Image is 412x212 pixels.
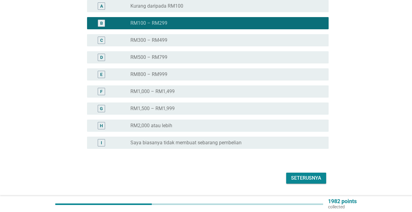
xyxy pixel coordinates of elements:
p: 1982 points [328,199,357,204]
label: RM2,000 atau lebih [130,123,172,129]
div: F [100,88,103,95]
button: Seterusnya [286,173,326,184]
label: Saya biasanya tidak membuat sebarang pembelian [130,140,242,146]
div: E [100,71,103,78]
label: RM1,500 – RM1,999 [130,106,175,112]
label: RM100 – RM299 [130,20,167,26]
div: D [100,54,103,61]
div: Seterusnya [291,174,321,182]
div: A [100,3,103,9]
label: RM1,000 – RM1,499 [130,88,175,95]
label: RM300 – RM499 [130,37,167,43]
p: collected [328,204,357,210]
label: RM800 – RM999 [130,71,167,77]
div: I [101,140,102,146]
label: RM500 – RM799 [130,54,167,60]
div: B [100,20,103,27]
div: H [100,123,103,129]
label: Kurang daripada RM100 [130,3,183,9]
div: G [100,106,103,112]
div: C [100,37,103,44]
